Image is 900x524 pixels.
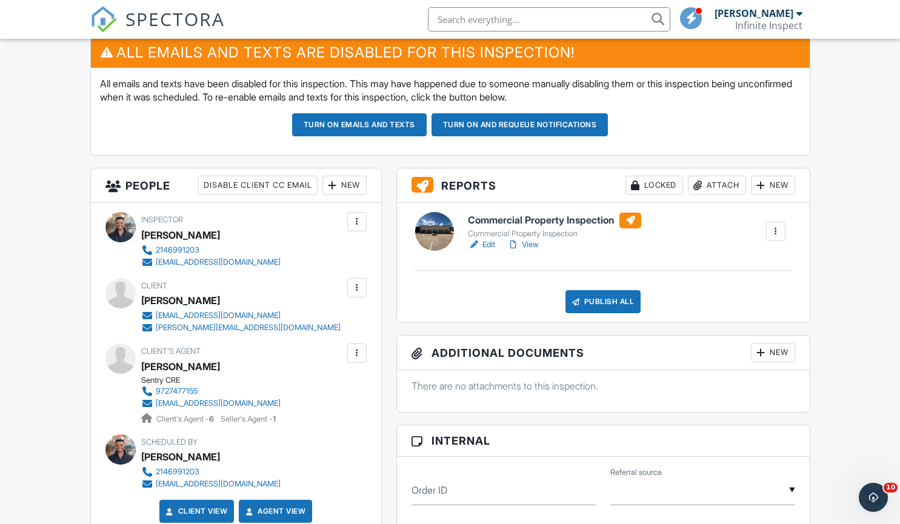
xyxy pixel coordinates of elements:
[625,176,683,195] div: Locked
[90,16,225,42] a: SPECTORA
[141,385,281,397] a: 9727477155
[859,483,888,512] iframe: Intercom live chat
[468,213,641,239] a: Commercial Property Inspection Commercial Property Inspection
[156,323,341,333] div: [PERSON_NAME][EMAIL_ADDRESS][DOMAIN_NAME]
[156,414,216,423] span: Client's Agent -
[141,478,281,490] a: [EMAIL_ADDRESS][DOMAIN_NAME]
[164,505,228,517] a: Client View
[468,239,495,251] a: Edit
[397,425,810,457] h3: Internal
[141,256,281,268] a: [EMAIL_ADDRESS][DOMAIN_NAME]
[751,176,795,195] div: New
[322,176,367,195] div: New
[751,343,795,362] div: New
[141,466,281,478] a: 2146991203
[243,505,305,517] a: Agent View
[141,310,341,322] a: [EMAIL_ADDRESS][DOMAIN_NAME]
[565,290,641,313] div: Publish All
[397,336,810,370] h3: Additional Documents
[468,229,641,239] div: Commercial Property Inspection
[156,257,281,267] div: [EMAIL_ADDRESS][DOMAIN_NAME]
[688,176,746,195] div: Attach
[507,239,539,251] a: View
[141,244,281,256] a: 2146991203
[141,397,281,410] a: [EMAIL_ADDRESS][DOMAIN_NAME]
[715,7,793,19] div: [PERSON_NAME]
[141,226,220,244] div: [PERSON_NAME]
[141,376,290,385] div: Sentry CRE
[292,113,427,136] button: Turn on emails and texts
[198,176,318,195] div: Disable Client CC Email
[221,414,276,423] span: Seller's Agent -
[100,77,801,104] p: All emails and texts have been disabled for this inspection. This may have happened due to someon...
[125,6,225,32] span: SPECTORA
[884,483,898,492] span: 10
[412,483,447,497] label: Order ID
[90,6,117,33] img: The Best Home Inspection Software - Spectora
[141,281,167,290] span: Client
[610,467,662,478] label: Referral source
[156,386,198,396] div: 9727477155
[156,467,199,477] div: 2146991203
[156,479,281,489] div: [EMAIL_ADDRESS][DOMAIN_NAME]
[91,168,381,203] h3: People
[432,113,608,136] button: Turn on and Requeue Notifications
[397,168,810,203] h3: Reports
[141,448,220,466] div: [PERSON_NAME]
[141,437,198,446] span: Scheduled By
[156,399,281,408] div: [EMAIL_ADDRESS][DOMAIN_NAME]
[735,19,802,32] div: Infinite Inspect
[141,215,183,224] span: Inspector
[412,379,795,393] p: There are no attachments to this inspection.
[273,414,276,423] strong: 1
[156,245,199,255] div: 2146991203
[156,311,281,320] div: [EMAIL_ADDRESS][DOMAIN_NAME]
[91,38,810,67] h3: All emails and texts are disabled for this inspection!
[141,357,220,376] a: [PERSON_NAME]
[468,213,641,228] h6: Commercial Property Inspection
[141,347,201,356] span: Client's Agent
[141,291,220,310] div: [PERSON_NAME]
[209,414,214,423] strong: 6
[428,7,670,32] input: Search everything...
[141,322,341,334] a: [PERSON_NAME][EMAIL_ADDRESS][DOMAIN_NAME]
